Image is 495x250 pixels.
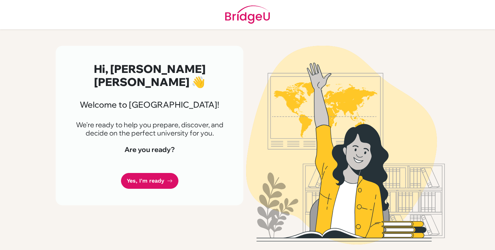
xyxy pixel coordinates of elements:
h2: Hi, [PERSON_NAME] [PERSON_NAME] 👋 [72,62,227,89]
h4: Are you ready? [72,145,227,154]
p: We're ready to help you prepare, discover, and decide on the perfect university for you. [72,121,227,137]
h3: Welcome to [GEOGRAPHIC_DATA]! [72,100,227,110]
a: Yes, I'm ready [121,173,178,189]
